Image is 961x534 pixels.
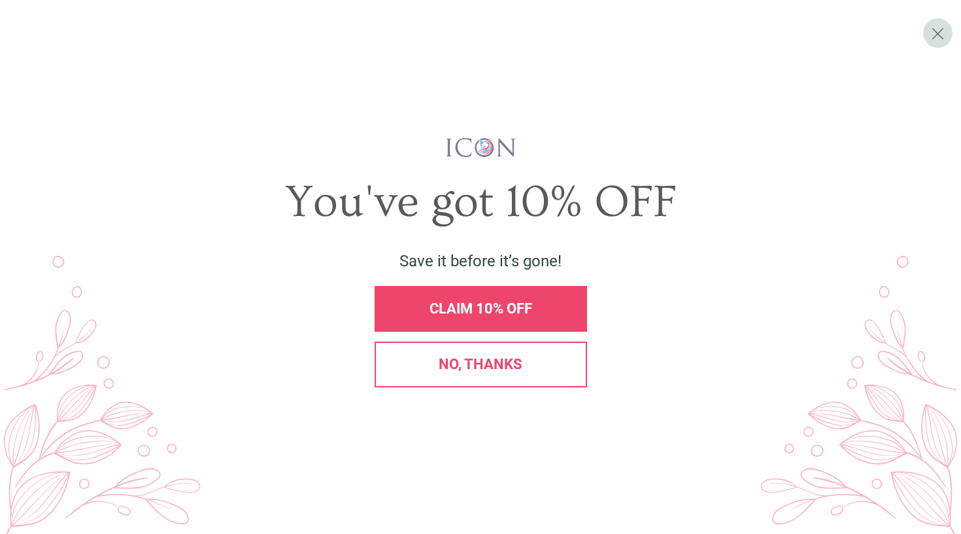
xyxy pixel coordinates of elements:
[430,300,532,317] span: CLAIM 10% OFF
[444,137,518,159] img: iconwallstickersl_1754656298800.png
[931,24,945,43] span: X
[399,252,562,270] span: Save it before it’s gone!
[439,356,522,372] span: No, thanks
[285,177,677,228] span: You've got 10% OFF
